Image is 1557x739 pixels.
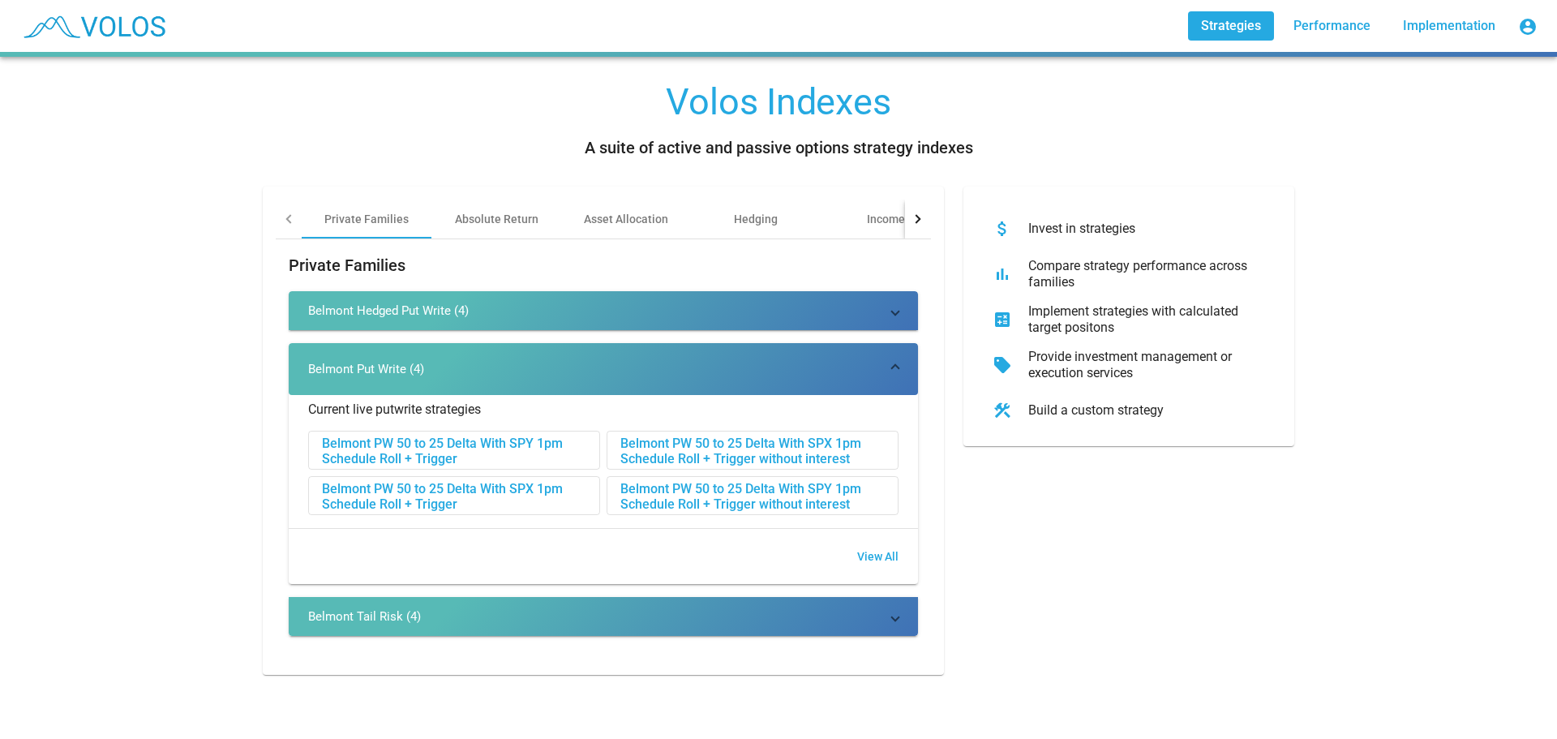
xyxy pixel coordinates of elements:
[607,476,899,515] button: Belmont PW 50 to 25 Delta With SPY 1pm Schedule Roll + Trigger without interest
[867,211,905,227] div: Income
[976,251,1281,297] button: Compare strategy performance across families
[1015,303,1268,336] div: Implement strategies with calculated target positons
[1015,402,1268,419] div: Build a custom strategy
[857,550,899,563] span: View All
[1015,258,1268,290] div: Compare strategy performance across families
[1390,11,1508,41] a: Implementation
[1403,18,1495,33] span: Implementation
[1015,221,1268,237] div: Invest in strategies
[308,361,424,377] div: Belmont Put Write (4)
[289,343,918,395] mat-expansion-panel-header: Belmont Put Write (4)
[976,388,1281,433] button: Build a custom strategy
[989,352,1015,378] mat-icon: sell
[324,211,409,227] div: Private Families
[289,597,918,636] mat-expansion-panel-header: Belmont Tail Risk (4)
[666,83,890,122] div: Volos Indexes
[1293,18,1370,33] span: Performance
[455,211,538,227] div: Absolute Return
[607,432,898,470] div: Belmont PW 50 to 25 Delta With SPX 1pm Schedule Roll + Trigger without interest
[1188,11,1274,41] a: Strategies
[289,252,918,278] h2: Private Families
[289,395,918,584] div: Belmont Put Write (4)
[1015,349,1268,381] div: Provide investment management or execution services
[309,477,599,516] div: Belmont PW 50 to 25 Delta With SPX 1pm Schedule Roll + Trigger
[289,291,918,330] mat-expansion-panel-header: Belmont Hedged Put Write (4)
[989,261,1015,287] mat-icon: bar_chart
[976,297,1281,342] button: Implement strategies with calculated target positons
[1201,18,1261,33] span: Strategies
[976,342,1281,388] button: Provide investment management or execution services
[989,216,1015,242] mat-icon: attach_money
[607,477,898,516] div: Belmont PW 50 to 25 Delta With SPY 1pm Schedule Roll + Trigger without interest
[308,303,469,319] div: Belmont Hedged Put Write (4)
[976,206,1281,251] button: Invest in strategies
[734,211,778,227] div: Hedging
[13,6,174,46] img: blue_transparent.png
[989,307,1015,333] mat-icon: calculate
[309,432,599,470] div: Belmont PW 50 to 25 Delta With SPY 1pm Schedule Roll + Trigger
[308,476,600,515] button: Belmont PW 50 to 25 Delta With SPX 1pm Schedule Roll + Trigger
[844,542,911,571] button: View All
[1518,17,1538,37] mat-icon: account_circle
[308,608,421,625] div: Belmont Tail Risk (4)
[1280,11,1383,41] a: Performance
[989,397,1015,423] mat-icon: construction
[584,211,668,227] div: Asset Allocation
[308,402,481,418] div: Current live putwrite strategies
[308,431,600,470] button: Belmont PW 50 to 25 Delta With SPY 1pm Schedule Roll + Trigger
[585,135,973,161] div: A suite of active and passive options strategy indexes
[607,431,899,470] button: Belmont PW 50 to 25 Delta With SPX 1pm Schedule Roll + Trigger without interest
